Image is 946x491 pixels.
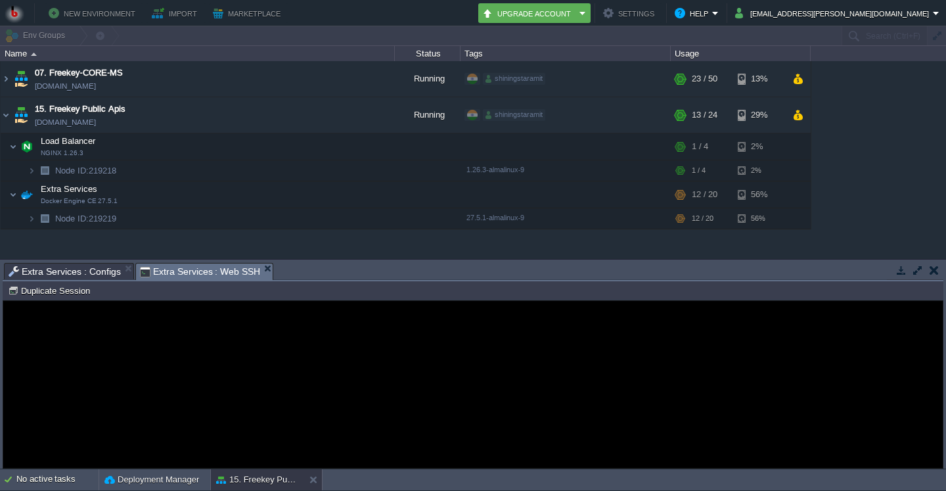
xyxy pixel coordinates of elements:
[54,213,118,224] a: Node ID:219219
[31,53,37,56] img: AMDAwAAAACH5BAEAAAAALAAAAAABAAEAAAICRAEAOw==
[28,208,35,229] img: AMDAwAAAACH5BAEAAAAALAAAAAABAAEAAAICRAEAOw==
[54,165,118,176] a: Node ID:219218
[483,109,545,121] div: shiningstaramit
[395,61,461,97] div: Running
[55,166,89,175] span: Node ID:
[5,3,24,23] img: Bitss Techniques
[18,133,36,160] img: AMDAwAAAACH5BAEAAAAALAAAAAABAAEAAAICRAEAOw==
[692,133,708,160] div: 1 / 4
[16,469,99,490] div: No active tasks
[395,46,460,61] div: Status
[39,136,97,146] a: Load BalancerNGINX 1.26.3
[461,46,670,61] div: Tags
[41,149,83,157] span: NGINX 1.26.3
[54,213,118,224] span: 219219
[54,165,118,176] span: 219218
[735,5,933,21] button: [EMAIL_ADDRESS][PERSON_NAME][DOMAIN_NAME]
[35,80,96,93] a: [DOMAIN_NAME]
[35,160,54,181] img: AMDAwAAAACH5BAEAAAAALAAAAAABAAEAAAICRAEAOw==
[675,5,712,21] button: Help
[28,160,35,181] img: AMDAwAAAACH5BAEAAAAALAAAAAABAAEAAAICRAEAOw==
[12,61,30,97] img: AMDAwAAAACH5BAEAAAAALAAAAAABAAEAAAICRAEAOw==
[483,73,545,85] div: shiningstaramit
[35,103,125,116] a: 15. Freekey Public Apis
[9,133,17,160] img: AMDAwAAAACH5BAEAAAAALAAAAAABAAEAAAICRAEAOw==
[35,208,54,229] img: AMDAwAAAACH5BAEAAAAALAAAAAABAAEAAAICRAEAOw==
[395,97,461,133] div: Running
[482,5,575,21] button: Upgrade Account
[738,61,780,97] div: 13%
[12,97,30,133] img: AMDAwAAAACH5BAEAAAAALAAAAAABAAEAAAICRAEAOw==
[671,46,810,61] div: Usage
[1,97,11,133] img: AMDAwAAAACH5BAEAAAAALAAAAAABAAEAAAICRAEAOw==
[603,5,658,21] button: Settings
[216,473,299,486] button: 15. Freekey Public Apis
[35,66,123,80] a: 07. Freekey-CORE-MS
[466,166,524,174] span: 1.26.3-almalinux-9
[140,264,261,280] span: Extra Services : Web SSH
[152,5,201,21] button: Import
[738,133,780,160] div: 2%
[692,61,717,97] div: 23 / 50
[39,183,99,195] span: Extra Services
[213,5,284,21] button: Marketplace
[55,214,89,223] span: Node ID:
[1,61,11,97] img: AMDAwAAAACH5BAEAAAAALAAAAAABAAEAAAICRAEAOw==
[41,197,118,205] span: Docker Engine CE 27.5.1
[8,285,94,296] button: Duplicate Session
[738,160,780,181] div: 2%
[692,160,706,181] div: 1 / 4
[39,135,97,147] span: Load Balancer
[738,97,780,133] div: 29%
[35,116,96,129] a: [DOMAIN_NAME]
[738,208,780,229] div: 56%
[49,5,139,21] button: New Environment
[39,184,99,194] a: Extra ServicesDocker Engine CE 27.5.1
[9,181,17,208] img: AMDAwAAAACH5BAEAAAAALAAAAAABAAEAAAICRAEAOw==
[692,97,717,133] div: 13 / 24
[1,46,394,61] div: Name
[466,214,524,222] span: 27.5.1-almalinux-9
[692,181,717,208] div: 12 / 20
[104,473,199,486] button: Deployment Manager
[18,181,36,208] img: AMDAwAAAACH5BAEAAAAALAAAAAABAAEAAAICRAEAOw==
[738,181,780,208] div: 56%
[692,208,713,229] div: 12 / 20
[9,264,121,279] span: Extra Services : Configs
